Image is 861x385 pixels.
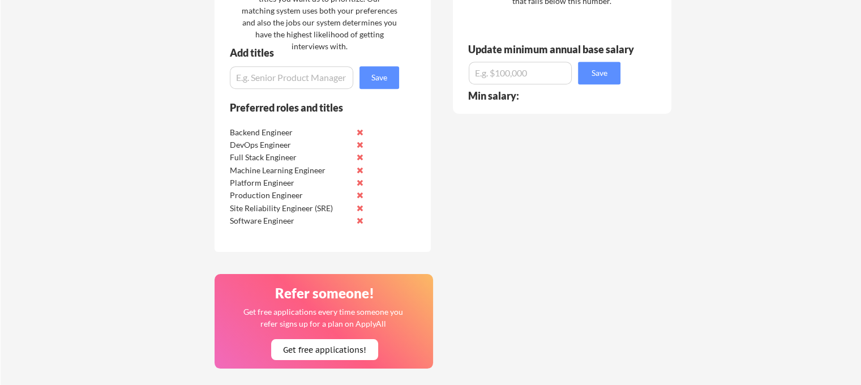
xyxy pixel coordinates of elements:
[230,177,349,189] div: Platform Engineer
[230,203,349,214] div: Site Reliability Engineer (SRE)
[230,48,389,58] div: Add titles
[230,215,349,226] div: Software Engineer
[230,190,349,201] div: Production Engineer
[578,62,620,84] button: Save
[242,306,404,330] div: Get free applications every time someone you refer signs up for a plan on ApplyAll
[468,44,638,54] div: Update minimum annual base salary
[230,165,349,176] div: Machine Learning Engineer
[230,127,349,138] div: Backend Engineer
[230,102,384,113] div: Preferred roles and titles
[359,66,399,89] button: Save
[230,139,349,151] div: DevOps Engineer
[271,339,378,360] button: Get free applications!
[230,66,353,89] input: E.g. Senior Product Manager
[219,286,430,300] div: Refer someone!
[469,62,572,84] input: E.g. $100,000
[468,89,519,102] strong: Min salary:
[230,152,349,163] div: Full Stack Engineer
